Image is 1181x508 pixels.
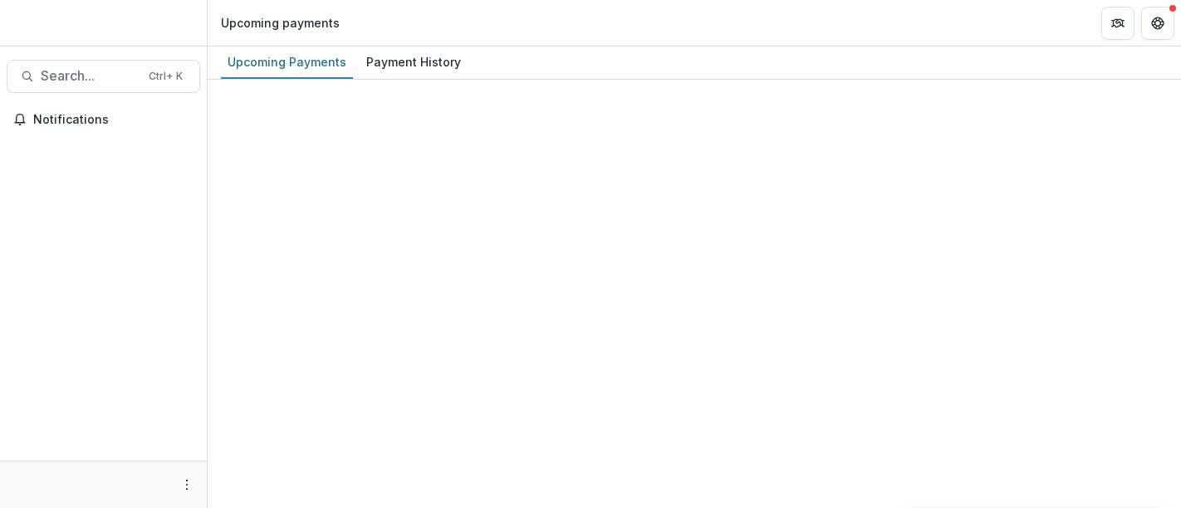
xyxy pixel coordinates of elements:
button: Notifications [7,106,200,133]
div: Payment History [360,50,468,74]
button: Search... [7,60,200,93]
div: Ctrl + K [145,67,186,85]
span: Notifications [33,113,194,127]
button: Get Help [1141,7,1174,40]
button: Partners [1101,7,1134,40]
a: Upcoming Payments [221,46,353,79]
button: More [177,475,197,495]
span: Search... [41,68,139,84]
div: Upcoming payments [221,14,340,32]
div: Upcoming Payments [221,50,353,74]
nav: breadcrumb [214,11,346,35]
a: Payment History [360,46,468,79]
